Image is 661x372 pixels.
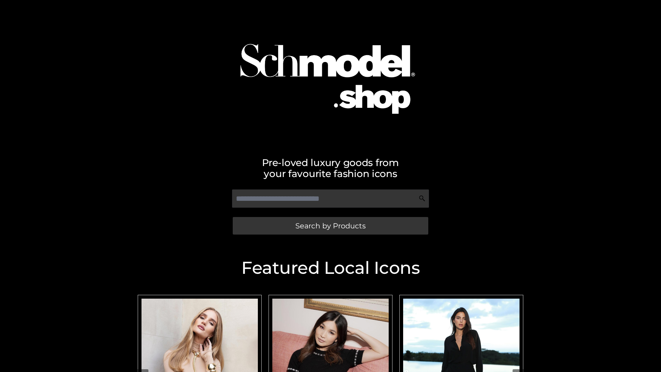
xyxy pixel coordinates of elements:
span: Search by Products [295,222,366,229]
h2: Pre-loved luxury goods from your favourite fashion icons [134,157,527,179]
img: Search Icon [419,195,426,202]
h2: Featured Local Icons​ [134,259,527,277]
a: Search by Products [233,217,428,235]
